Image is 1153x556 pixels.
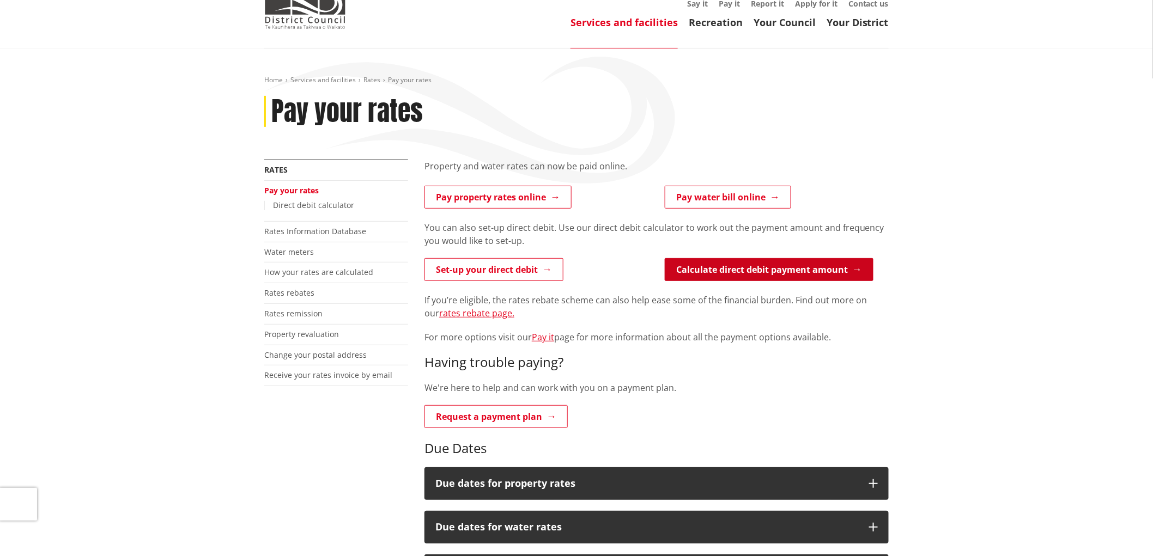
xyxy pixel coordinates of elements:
[388,75,432,84] span: Pay your rates
[264,329,339,339] a: Property revaluation
[264,370,392,380] a: Receive your rates invoice by email
[264,185,319,195] a: Pay your rates
[665,186,791,209] a: Pay water bill online
[264,350,367,360] a: Change your postal address
[264,164,288,175] a: Rates
[435,478,858,489] h3: Due dates for property rates
[424,186,572,209] a: Pay property rates online
[424,405,568,428] a: Request a payment plan
[363,75,380,84] a: Rates
[424,258,563,281] a: Set-up your direct debit
[424,221,889,247] p: You can also set-up direct debit. Use our direct debit calculator to work out the payment amount ...
[424,511,889,543] button: Due dates for water rates
[754,16,816,29] a: Your Council
[271,96,423,127] h1: Pay your rates
[439,307,514,319] a: rates rebate page.
[424,441,889,456] h3: Due Dates
[424,160,889,186] div: Property and water rates can now be paid online.
[264,226,366,236] a: Rates Information Database
[435,522,858,533] h3: Due dates for water rates
[424,294,889,320] p: If you’re eligible, the rates rebate scheme can also help ease some of the financial burden. Find...
[827,16,889,29] a: Your District
[424,381,889,394] p: We're here to help and can work with you on a payment plan.
[290,75,356,84] a: Services and facilities
[264,247,314,257] a: Water meters
[264,76,889,85] nav: breadcrumb
[424,467,889,500] button: Due dates for property rates
[665,258,873,281] a: Calculate direct debit payment amount
[1103,510,1142,549] iframe: Messenger Launcher
[689,16,743,29] a: Recreation
[532,331,554,343] a: Pay it
[424,355,889,370] h3: Having trouble paying?
[424,331,889,344] p: For more options visit our page for more information about all the payment options available.
[264,75,283,84] a: Home
[264,288,314,298] a: Rates rebates
[273,200,354,210] a: Direct debit calculator
[264,308,323,319] a: Rates remission
[571,16,678,29] a: Services and facilities
[264,267,373,277] a: How your rates are calculated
